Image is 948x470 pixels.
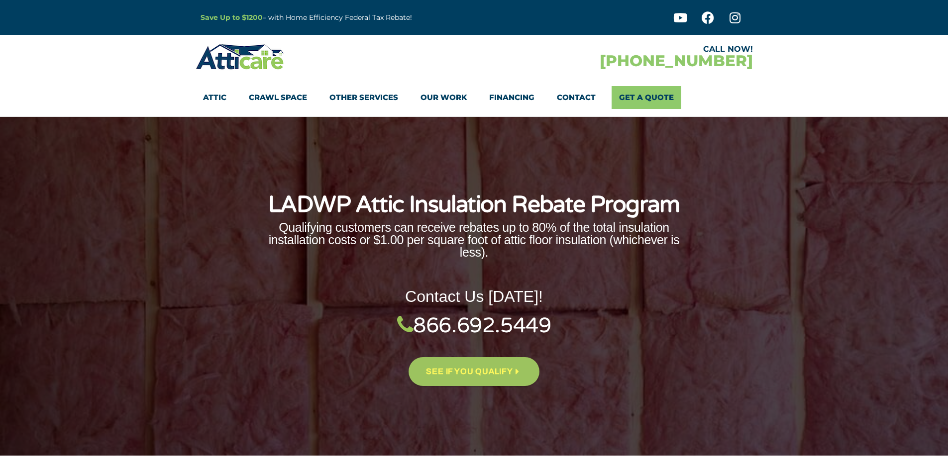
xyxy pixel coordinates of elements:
[426,364,513,379] span: See If You Qualify
[489,86,534,109] a: Financing
[201,13,263,22] a: Save Up to $1200
[329,86,398,109] a: Other Services
[203,86,745,109] nav: Menu
[201,12,523,23] p: – with Home Efficiency Federal Tax Rebate!
[249,86,307,109] a: Crawl Space
[474,45,753,53] div: CALL NOW!
[421,86,467,109] a: Our Work
[397,313,551,338] a: 866.692.5449
[557,86,596,109] a: Contact
[255,288,694,304] div: Contact Us [DATE]!
[409,357,539,386] a: See If You Qualify
[255,221,694,259] h2: Qualifying customers can receive rebates up to 80% of the total insulation installation costs or ...
[612,86,681,109] a: Get A Quote
[203,86,226,109] a: Attic
[255,193,694,216] h1: LADWP Attic Insulation Rebate Program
